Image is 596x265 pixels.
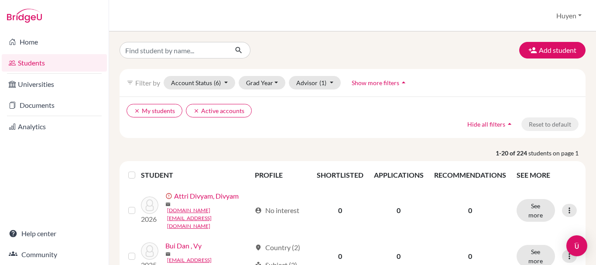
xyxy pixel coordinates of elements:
a: Documents [2,96,107,114]
span: Filter by [135,79,160,87]
button: Advisor(1) [289,76,341,89]
a: Students [2,54,107,72]
div: Open Intercom Messenger [566,235,587,256]
a: Attri Divyam, Divyam [174,191,239,201]
i: arrow_drop_up [505,120,514,128]
span: mail [165,251,171,257]
button: clearActive accounts [186,104,252,117]
span: location_on [255,244,262,251]
img: Bridge-U [7,9,42,23]
th: SHORTLISTED [312,165,369,186]
th: PROFILE [250,165,311,186]
span: students on page 1 [528,148,586,158]
a: Universities [2,76,107,93]
button: See more [517,199,555,222]
span: (6) [214,79,221,86]
p: 0 [434,251,506,262]
div: Country (2) [255,242,300,253]
span: Hide all filters [467,120,505,128]
img: Attri Divyam, Divyam [141,196,158,214]
span: mail [165,202,171,207]
i: filter_list [127,79,134,86]
button: Show more filtersarrow_drop_up [344,76,415,89]
button: Reset to default [521,117,579,131]
input: Find student by name... [120,42,228,59]
button: Add student [519,42,586,59]
i: clear [134,108,140,114]
p: 0 [434,205,506,216]
i: clear [193,108,199,114]
p: 2026 [141,214,158,224]
button: Account Status(6) [164,76,235,89]
button: Huyen [552,7,586,24]
span: error_outline [165,193,174,200]
span: account_circle [255,207,262,214]
i: arrow_drop_up [399,78,408,87]
button: Grad Year [239,76,286,89]
td: 0 [369,186,429,235]
th: RECOMMENDATIONS [429,165,511,186]
th: SEE MORE [511,165,582,186]
span: (1) [319,79,326,86]
a: [DOMAIN_NAME][EMAIL_ADDRESS][DOMAIN_NAME] [167,206,251,230]
a: Analytics [2,118,107,135]
a: Home [2,33,107,51]
img: Bui Dan , Vy [141,242,158,260]
th: APPLICATIONS [369,165,429,186]
a: Bui Dan , Vy [165,241,202,251]
strong: 1-20 of 224 [496,148,528,158]
th: STUDENT [141,165,250,186]
button: clearMy students [127,104,182,117]
button: Hide all filtersarrow_drop_up [460,117,521,131]
span: Show more filters [352,79,399,86]
a: Help center [2,225,107,242]
div: No interest [255,205,299,216]
a: Community [2,246,107,263]
td: 0 [312,186,369,235]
